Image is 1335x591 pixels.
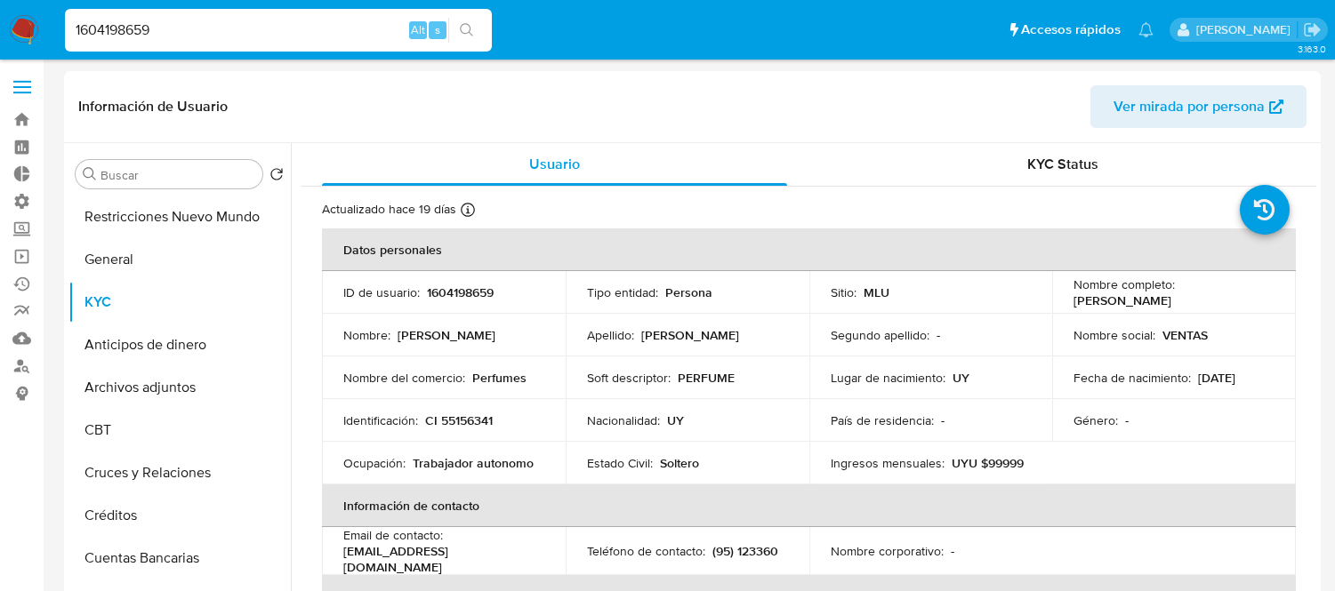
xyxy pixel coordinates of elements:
button: Buscar [83,167,97,181]
p: [PERSON_NAME] [641,327,739,343]
p: Género : [1074,412,1118,428]
button: Ver mirada por persona [1090,85,1307,128]
p: (95) 123360 [712,543,778,559]
button: search-icon [448,18,485,43]
p: Nombre completo : [1074,276,1175,292]
span: Alt [411,21,425,38]
button: Archivos adjuntos [68,366,291,409]
p: Lugar de nacimiento : [831,370,945,386]
th: Información de contacto [322,484,1296,527]
p: zoe.breuer@mercadolibre.com [1196,21,1297,38]
p: Perfumes [472,370,527,386]
p: Trabajador autonomo [413,455,534,471]
button: General [68,238,291,281]
button: CBT [68,409,291,451]
p: - [937,327,940,343]
h1: Información de Usuario [78,98,228,116]
p: Soft descriptor : [587,370,671,386]
button: KYC [68,281,291,323]
p: [PERSON_NAME] [1074,292,1171,308]
span: KYC Status [1027,154,1098,174]
a: Notificaciones [1138,22,1154,37]
p: CI 55156341 [425,412,493,428]
p: UY [667,412,684,428]
p: Nombre : [343,327,390,343]
button: Restricciones Nuevo Mundo [68,196,291,238]
p: Apellido : [587,327,634,343]
p: Teléfono de contacto : [587,543,705,559]
p: País de residencia : [831,412,934,428]
button: Cruces y Relaciones [68,451,291,494]
p: PERFUME [678,370,735,386]
span: Accesos rápidos [1021,20,1121,39]
button: Volver al orden por defecto [269,167,284,187]
span: Ver mirada por persona [1114,85,1265,128]
p: VENTAS [1162,327,1208,343]
p: Actualizado hace 19 días [322,201,456,218]
button: Anticipos de dinero [68,323,291,366]
p: UY [953,370,969,386]
a: Salir [1303,20,1322,39]
span: s [435,21,440,38]
p: Fecha de nacimiento : [1074,370,1191,386]
button: Créditos [68,494,291,537]
input: Buscar [101,167,255,183]
span: Usuario [529,154,580,174]
p: Nombre del comercio : [343,370,465,386]
button: Cuentas Bancarias [68,537,291,579]
p: Nombre corporativo : [831,543,944,559]
p: - [941,412,945,428]
p: [DATE] [1198,370,1235,386]
p: Nombre social : [1074,327,1155,343]
p: Tipo entidad : [587,284,658,300]
p: Estado Civil : [587,455,653,471]
p: - [1125,412,1129,428]
p: - [951,543,954,559]
p: Sitio : [831,284,856,300]
p: Persona [665,284,712,300]
p: Ingresos mensuales : [831,455,945,471]
p: ID de usuario : [343,284,420,300]
p: Ocupación : [343,455,406,471]
p: Soltero [660,455,699,471]
p: [PERSON_NAME] [398,327,495,343]
p: Email de contacto : [343,527,443,543]
input: Buscar usuario o caso... [65,19,492,42]
p: Nacionalidad : [587,412,660,428]
p: Segundo apellido : [831,327,929,343]
p: 1604198659 [427,284,494,300]
p: UYU $99999 [952,455,1024,471]
p: Identificación : [343,412,418,428]
p: [EMAIL_ADDRESS][DOMAIN_NAME] [343,543,537,575]
p: MLU [864,284,889,300]
th: Datos personales [322,228,1296,271]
